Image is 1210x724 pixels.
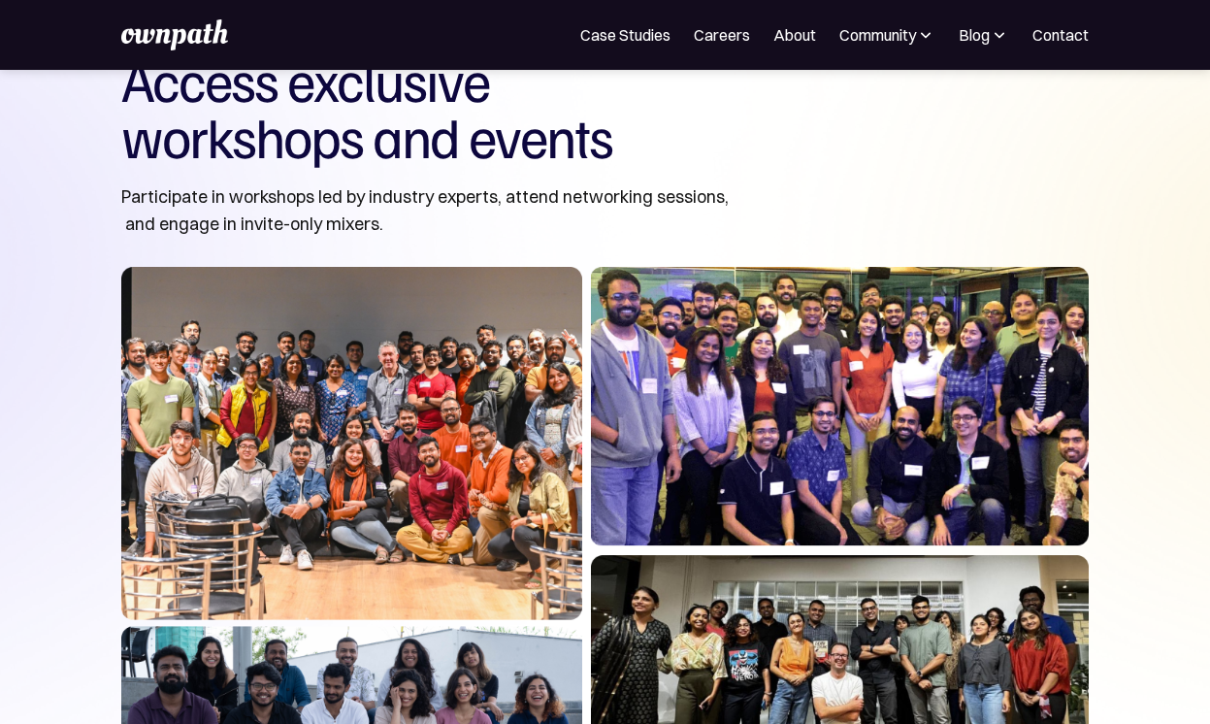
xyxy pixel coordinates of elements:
[121,183,756,238] p: Participate in workshops led by industry experts, attend networking sessions, and engage in invit...
[959,23,1009,47] div: Blog
[694,23,750,47] a: Careers
[121,51,756,164] h1: Access exclusive workshops and events
[580,23,670,47] a: Case Studies
[839,23,935,47] div: Community
[1032,23,1089,47] a: Contact
[839,23,916,47] div: Community
[959,23,990,47] div: Blog
[773,23,816,47] a: About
